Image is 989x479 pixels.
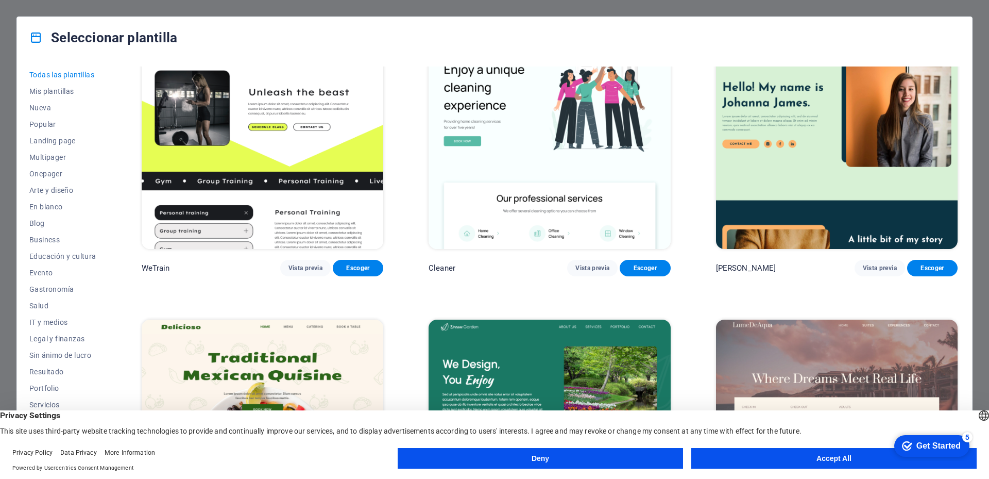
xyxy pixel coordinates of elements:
button: Arte y diseño [29,182,96,199]
img: Cleaner [429,26,670,249]
p: Cleaner [429,263,455,273]
img: Johanna James [716,26,958,249]
button: Escoger [620,260,670,276]
span: Educación y cultura [29,252,96,260]
span: IT y medios [29,318,96,326]
button: Vista previa [567,260,618,276]
button: Mis plantillas [29,83,96,100]
button: Business [29,232,96,248]
button: Vista previa [280,260,331,276]
button: Vista previa [855,260,905,276]
span: Vista previa [575,264,609,272]
span: Arte y diseño [29,186,96,194]
span: Todas las plantillas [29,71,96,79]
span: En blanco [29,203,96,211]
span: Resultado [29,368,96,376]
span: Servicios [29,401,96,409]
button: Sin ánimo de lucro [29,347,96,364]
button: Popular [29,116,96,133]
div: Get Started 5 items remaining, 0% complete [8,5,83,27]
span: Nueva [29,104,96,112]
img: WeTrain [142,26,383,249]
span: Gastronomía [29,285,96,293]
span: Portfolio [29,384,96,392]
span: Salud [29,302,96,310]
span: Landing page [29,137,96,145]
span: Legal y finanzas [29,335,96,343]
span: Escoger [915,264,949,272]
span: Blog [29,219,96,227]
button: Resultado [29,364,96,380]
span: Onepager [29,170,96,178]
span: Mis plantillas [29,87,96,95]
button: Escoger [907,260,958,276]
span: Escoger [628,264,662,272]
span: Vista previa [288,264,322,272]
span: Vista previa [863,264,897,272]
div: Get Started [30,11,75,21]
span: Popular [29,120,96,128]
div: 5 [76,2,87,12]
button: Salud [29,298,96,314]
button: Landing page [29,133,96,149]
button: Servicios [29,397,96,413]
button: Educación y cultura [29,248,96,265]
button: Escoger [333,260,383,276]
button: Evento [29,265,96,281]
p: WeTrain [142,263,170,273]
p: [PERSON_NAME] [716,263,776,273]
span: Business [29,236,96,244]
h4: Seleccionar plantilla [29,29,177,46]
button: Onepager [29,166,96,182]
button: Gastronomía [29,281,96,298]
span: Sin ánimo de lucro [29,351,96,359]
span: Multipager [29,153,96,161]
button: Nueva [29,100,96,116]
button: Legal y finanzas [29,331,96,347]
button: IT y medios [29,314,96,331]
button: Multipager [29,149,96,166]
button: En blanco [29,199,96,215]
button: Todas las plantillas [29,67,96,83]
button: Portfolio [29,380,96,397]
span: Escoger [341,264,375,272]
button: Blog [29,215,96,232]
span: Evento [29,269,96,277]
